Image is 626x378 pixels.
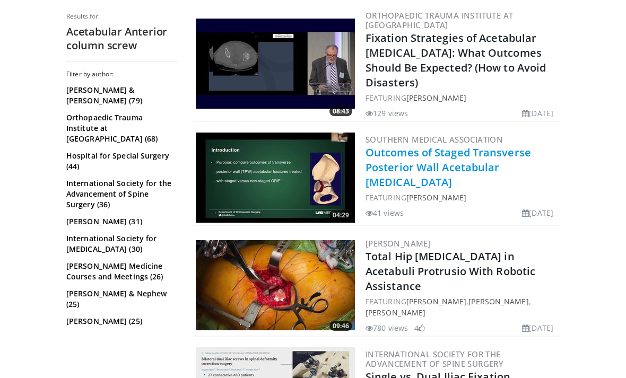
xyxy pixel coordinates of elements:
[406,296,466,306] a: [PERSON_NAME]
[329,321,352,331] span: 09:46
[329,107,352,116] span: 08:43
[66,25,178,52] h2: Acetabular Anterior column screw
[522,207,553,218] li: [DATE]
[66,261,175,282] a: [PERSON_NAME] Medicine Courses and Meetings (26)
[366,322,408,333] li: 780 views
[468,296,528,306] a: [PERSON_NAME]
[66,151,175,172] a: Hospital for Special Surgery (44)
[406,192,466,203] a: [PERSON_NAME]
[66,178,175,210] a: International Society for the Advancement of Spine Surgery (36)
[366,249,535,293] a: Total Hip [MEDICAL_DATA] in Acetabuli Protrusio With Robotic Assistance
[196,19,355,109] a: 08:43
[366,207,404,218] li: 41 views
[366,134,503,145] a: Southern Medical Association
[406,93,466,103] a: [PERSON_NAME]
[366,307,425,318] a: [PERSON_NAME]
[196,240,355,330] a: 09:46
[66,216,175,227] a: [PERSON_NAME] (31)
[196,240,355,330] img: 9026b89a-9ec4-4d45-949c-ae618d94f28c.300x170_q85_crop-smart_upscale.jpg
[366,10,513,30] a: Orthopaedic Trauma Institute at [GEOGRAPHIC_DATA]
[366,349,503,369] a: International Society for the Advancement of Spine Surgery
[196,133,355,223] a: 04:29
[366,192,558,203] div: FEATURING
[66,288,175,310] a: [PERSON_NAME] & Nephew (25)
[66,12,178,21] p: Results for:
[366,92,558,103] div: FEATURING
[522,108,553,119] li: [DATE]
[329,210,352,220] span: 04:29
[66,70,178,78] h3: Filter by author:
[366,145,531,189] a: Outcomes of Staged Transverse Posterior Wall Acetabular [MEDICAL_DATA]
[66,112,175,144] a: Orthopaedic Trauma Institute at [GEOGRAPHIC_DATA] (68)
[66,85,175,106] a: [PERSON_NAME] & [PERSON_NAME] (79)
[66,233,175,254] a: International Society for [MEDICAL_DATA] (30)
[196,19,355,109] img: 8e11fa17-5889-4d1e-87b8-281ad83aeca2.300x170_q85_crop-smart_upscale.jpg
[366,238,431,249] a: [PERSON_NAME]
[366,108,408,119] li: 129 views
[196,133,355,223] img: 1af8da3d-ac6b-4903-a974-1b5c0cf1fc1b.300x170_q85_crop-smart_upscale.jpg
[66,316,175,327] a: [PERSON_NAME] (25)
[366,296,558,318] div: FEATURING , ,
[414,322,425,333] li: 4
[522,322,553,333] li: [DATE]
[366,31,546,90] a: Fixation Strategies of Acetabular [MEDICAL_DATA]: What Outcomes Should Be Expected? (How to Avoid...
